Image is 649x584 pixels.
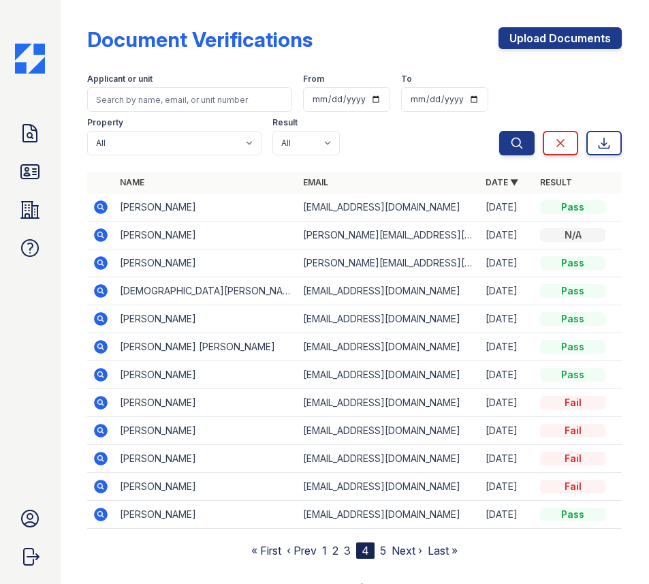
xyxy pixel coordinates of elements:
[114,277,297,305] td: [DEMOGRAPHIC_DATA][PERSON_NAME]
[540,396,605,410] div: Fail
[114,417,297,445] td: [PERSON_NAME]
[87,87,292,112] input: Search by name, email, or unit number
[540,284,605,298] div: Pass
[480,417,535,445] td: [DATE]
[480,501,535,529] td: [DATE]
[114,194,297,221] td: [PERSON_NAME]
[298,473,480,501] td: [EMAIL_ADDRESS][DOMAIN_NAME]
[480,305,535,333] td: [DATE]
[114,333,297,361] td: [PERSON_NAME] [PERSON_NAME]
[540,228,605,242] div: N/A
[332,544,338,557] a: 2
[298,361,480,389] td: [EMAIL_ADDRESS][DOMAIN_NAME]
[303,74,324,84] label: From
[114,249,297,277] td: [PERSON_NAME]
[540,177,572,187] a: Result
[428,544,458,557] a: Last »
[480,389,535,417] td: [DATE]
[540,256,605,270] div: Pass
[298,445,480,473] td: [EMAIL_ADDRESS][DOMAIN_NAME]
[480,361,535,389] td: [DATE]
[401,74,412,84] label: To
[540,200,605,214] div: Pass
[298,305,480,333] td: [EMAIL_ADDRESS][DOMAIN_NAME]
[114,305,297,333] td: [PERSON_NAME]
[87,117,123,128] label: Property
[540,340,605,354] div: Pass
[15,44,45,74] img: CE_Icon_Blue-c292c112584629df590d857e76928e9f676e5b41ef8f769ba2f05ee15b207248.png
[540,368,605,382] div: Pass
[540,424,605,437] div: Fail
[120,177,144,187] a: Name
[87,74,153,84] label: Applicant or unit
[480,277,535,305] td: [DATE]
[480,249,535,277] td: [DATE]
[298,501,480,529] td: [EMAIL_ADDRESS][DOMAIN_NAME]
[540,452,605,465] div: Fail
[287,544,317,557] a: ‹ Prev
[298,194,480,221] td: [EMAIL_ADDRESS][DOMAIN_NAME]
[298,333,480,361] td: [EMAIL_ADDRESS][DOMAIN_NAME]
[114,221,297,249] td: [PERSON_NAME]
[380,544,386,557] a: 5
[540,312,605,326] div: Pass
[298,249,480,277] td: [PERSON_NAME][EMAIL_ADDRESS][DOMAIN_NAME]
[344,544,351,557] a: 3
[392,544,422,557] a: Next ›
[272,117,298,128] label: Result
[480,194,535,221] td: [DATE]
[114,361,297,389] td: [PERSON_NAME]
[540,480,605,493] div: Fail
[498,27,622,49] a: Upload Documents
[303,177,328,187] a: Email
[480,221,535,249] td: [DATE]
[480,473,535,501] td: [DATE]
[298,389,480,417] td: [EMAIL_ADDRESS][DOMAIN_NAME]
[114,389,297,417] td: [PERSON_NAME]
[486,177,518,187] a: Date ▼
[540,508,605,521] div: Pass
[251,544,281,557] a: « First
[298,417,480,445] td: [EMAIL_ADDRESS][DOMAIN_NAME]
[480,445,535,473] td: [DATE]
[322,544,327,557] a: 1
[298,221,480,249] td: [PERSON_NAME][EMAIL_ADDRESS][DOMAIN_NAME]
[298,277,480,305] td: [EMAIL_ADDRESS][DOMAIN_NAME]
[480,333,535,361] td: [DATE]
[356,542,375,559] div: 4
[114,501,297,529] td: [PERSON_NAME]
[87,27,313,52] div: Document Verifications
[114,445,297,473] td: [PERSON_NAME]
[114,473,297,501] td: [PERSON_NAME]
